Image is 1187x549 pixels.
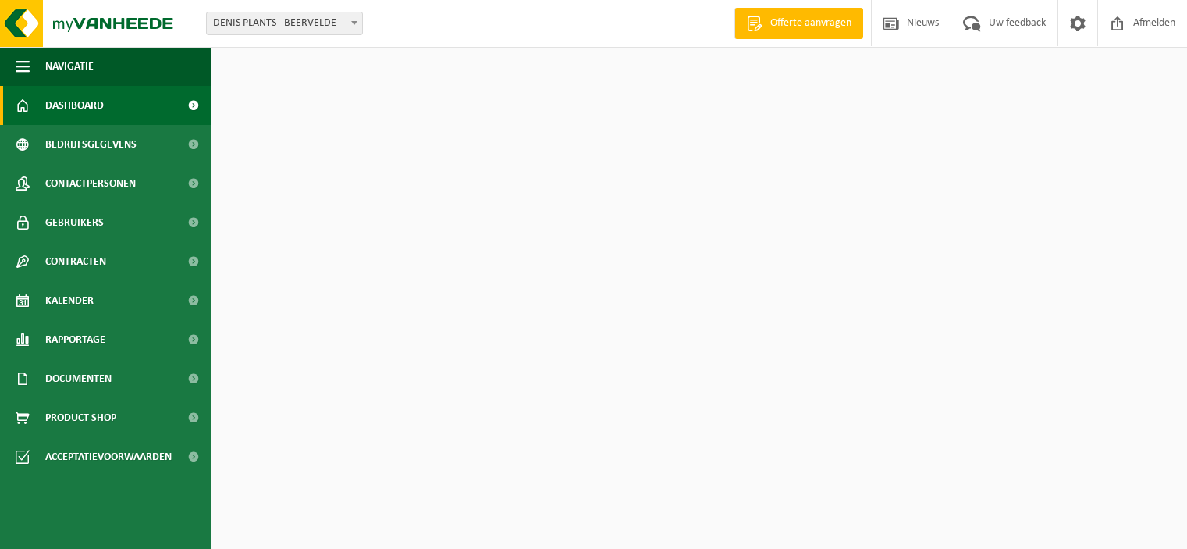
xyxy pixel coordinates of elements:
[207,12,362,34] span: DENIS PLANTS - BEERVELDE
[45,359,112,398] span: Documenten
[45,86,104,125] span: Dashboard
[45,398,116,437] span: Product Shop
[734,8,863,39] a: Offerte aanvragen
[45,125,137,164] span: Bedrijfsgegevens
[206,12,363,35] span: DENIS PLANTS - BEERVELDE
[45,203,104,242] span: Gebruikers
[766,16,855,31] span: Offerte aanvragen
[45,164,136,203] span: Contactpersonen
[45,437,172,476] span: Acceptatievoorwaarden
[45,281,94,320] span: Kalender
[45,47,94,86] span: Navigatie
[45,242,106,281] span: Contracten
[45,320,105,359] span: Rapportage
